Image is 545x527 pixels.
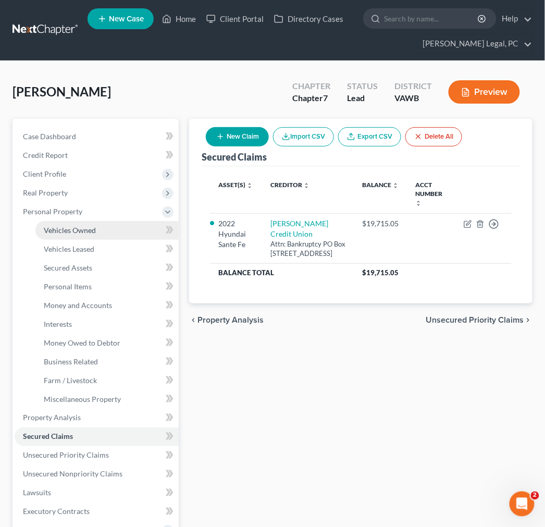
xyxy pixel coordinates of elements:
[15,503,179,521] a: Executory Contracts
[189,316,264,324] button: chevron_left Property Analysis
[416,200,422,206] i: unfold_more
[35,259,179,277] a: Secured Assets
[218,218,254,250] li: 2022 Hyundai Sante Fe
[109,15,144,23] span: New Case
[23,507,90,516] span: Executory Contracts
[338,127,401,146] a: Export CSV
[15,127,179,146] a: Case Dashboard
[269,9,349,28] a: Directory Cases
[202,151,267,163] div: Secured Claims
[23,413,81,422] span: Property Analysis
[44,263,92,272] span: Secured Assets
[44,338,120,347] span: Money Owed to Debtor
[44,282,92,291] span: Personal Items
[292,80,330,92] div: Chapter
[394,80,432,92] div: District
[44,395,121,403] span: Miscellaneous Property
[416,181,443,206] a: Acct Number unfold_more
[23,488,51,497] span: Lawsuits
[15,427,179,446] a: Secured Claims
[271,239,346,259] div: Attn: Bankruptcy PO Box [STREET_ADDRESS]
[35,315,179,334] a: Interests
[15,484,179,503] a: Lawsuits
[201,9,269,28] a: Client Portal
[210,263,354,282] th: Balance Total
[23,188,68,197] span: Real Property
[44,357,98,366] span: Business Related
[218,181,253,189] a: Asset(s) unfold_more
[35,277,179,296] a: Personal Items
[44,226,96,235] span: Vehicles Owned
[35,371,179,390] a: Farm / Livestock
[347,80,378,92] div: Status
[531,492,539,500] span: 2
[44,320,72,328] span: Interests
[304,182,310,189] i: unfold_more
[35,221,179,240] a: Vehicles Owned
[363,181,399,189] a: Balance unfold_more
[15,446,179,465] a: Unsecured Priority Claims
[363,268,399,277] span: $19,715.05
[246,182,253,189] i: unfold_more
[405,127,462,146] button: Delete All
[35,334,179,352] a: Money Owed to Debtor
[23,132,76,141] span: Case Dashboard
[35,296,179,315] a: Money and Accounts
[449,80,520,104] button: Preview
[292,92,330,104] div: Chapter
[23,151,68,160] span: Credit Report
[44,376,97,385] span: Farm / Livestock
[271,219,329,238] a: [PERSON_NAME] Credit Union
[323,93,328,103] span: 7
[271,181,310,189] a: Creditor unfold_more
[363,218,399,229] div: $19,715.05
[35,352,179,371] a: Business Related
[384,9,479,28] input: Search by name...
[23,207,82,216] span: Personal Property
[497,9,532,28] a: Help
[23,169,66,178] span: Client Profile
[15,465,179,484] a: Unsecured Nonpriority Claims
[394,92,432,104] div: VAWB
[15,409,179,427] a: Property Analysis
[35,240,179,259] a: Vehicles Leased
[13,84,111,99] span: [PERSON_NAME]
[206,127,269,146] button: New Claim
[426,316,532,324] button: Unsecured Priority Claims chevron_right
[189,316,197,324] i: chevron_left
[23,470,122,479] span: Unsecured Nonpriority Claims
[157,9,201,28] a: Home
[23,451,109,460] span: Unsecured Priority Claims
[418,34,532,53] a: [PERSON_NAME] Legal, PC
[347,92,378,104] div: Lead
[273,127,334,146] button: Import CSV
[393,182,399,189] i: unfold_more
[426,316,524,324] span: Unsecured Priority Claims
[23,432,73,441] span: Secured Claims
[44,244,94,253] span: Vehicles Leased
[524,316,532,324] i: chevron_right
[197,316,264,324] span: Property Analysis
[44,301,112,310] span: Money and Accounts
[510,492,535,517] iframe: Intercom live chat
[35,390,179,409] a: Miscellaneous Property
[15,146,179,165] a: Credit Report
